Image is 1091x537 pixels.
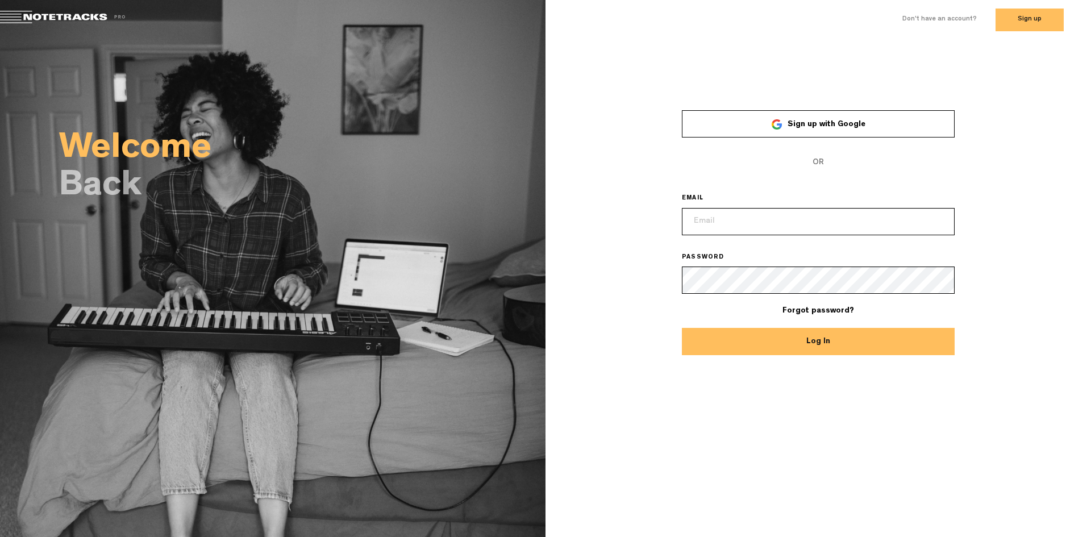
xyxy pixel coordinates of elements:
[682,194,719,203] label: EMAIL
[682,328,955,355] button: Log In
[788,120,865,128] span: Sign up with Google
[59,172,545,203] h2: Back
[682,253,740,263] label: PASSWORD
[902,15,977,24] label: Don't have an account?
[996,9,1064,31] button: Sign up
[682,149,955,176] span: OR
[782,307,854,315] a: Forgot password?
[59,134,545,166] h2: Welcome
[682,208,955,235] input: Email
